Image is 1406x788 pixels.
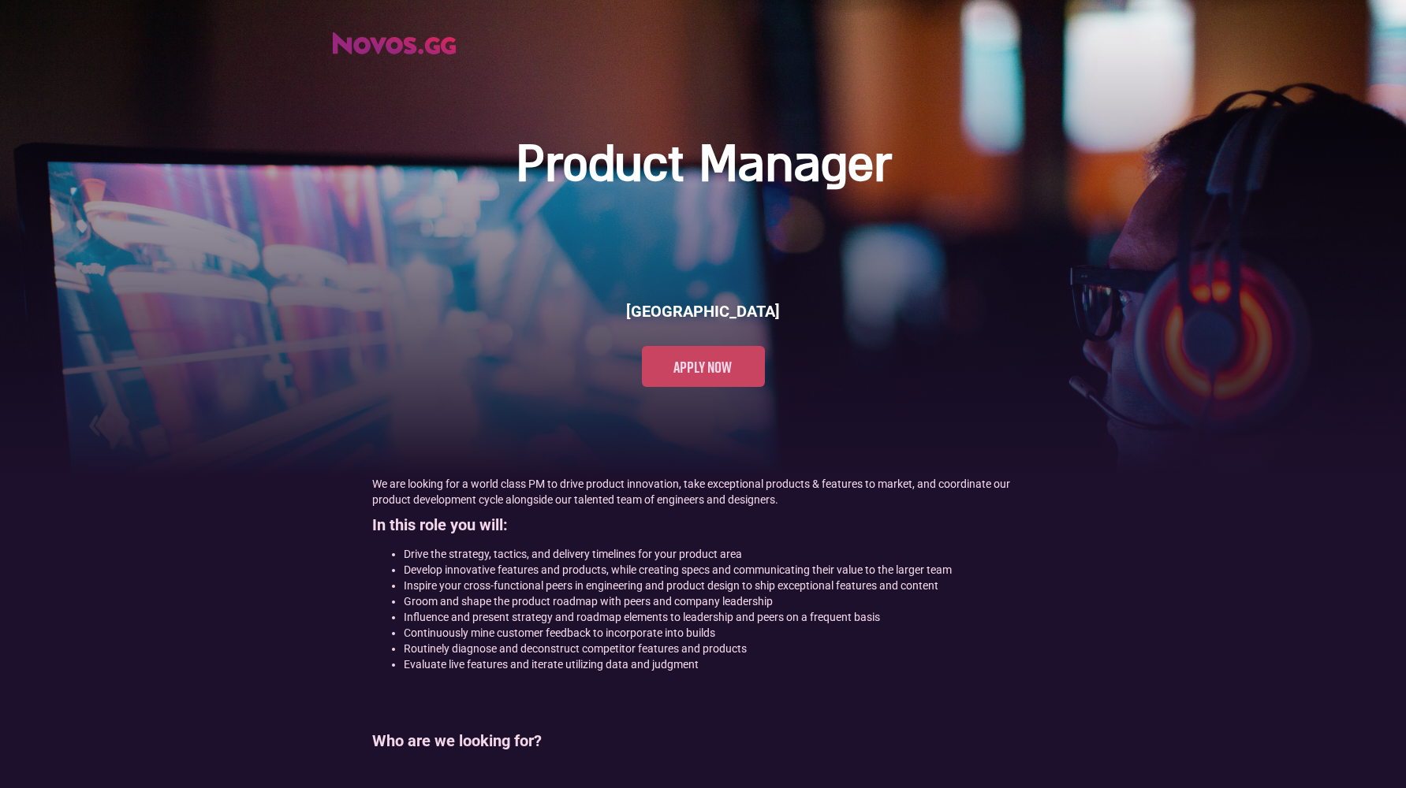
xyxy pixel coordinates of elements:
li: Drive the strategy, tactics, and delivery timelines for your product area [404,546,1035,562]
li: Groom and shape the product roadmap with peers and company leadership [404,593,1035,609]
li: Develop innovative features and products, while creating specs and communicating their value to t... [404,562,1035,578]
li: Evaluate live features and iterate utilizing data and judgment [404,656,1035,672]
li: Routinely diagnose and deconstruct competitor features and products [404,641,1035,656]
li: Inspire your cross-functional peers in engineering and product design to ship exceptional feature... [404,578,1035,593]
h6: [GEOGRAPHIC_DATA] [626,300,780,322]
p: ‍ [372,762,1035,778]
h1: Product Manager [516,136,891,198]
strong: Who are we looking for? [372,731,542,750]
a: Apply now [642,346,765,387]
strong: In this role you will: [372,515,508,534]
li: Influence and present strategy and roadmap elements to leadership and peers on a frequent basis [404,609,1035,625]
li: Continuously mine customer feedback to incorporate into builds [404,625,1035,641]
p: ‍ [372,680,1035,696]
p: We are looking for a world class PM to drive product innovation, take exceptional products & feat... [372,476,1035,507]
